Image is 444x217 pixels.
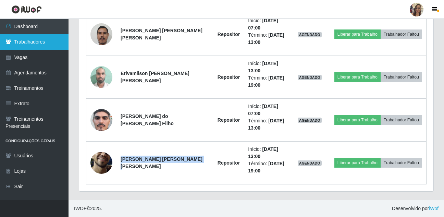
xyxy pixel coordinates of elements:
[248,117,285,132] li: Término:
[90,62,112,92] img: 1751466407656.jpeg
[248,32,285,46] li: Término:
[392,205,439,212] span: Desenvolvido por
[248,160,285,174] li: Término:
[218,74,240,80] strong: Repositor
[248,60,285,74] li: Início:
[218,117,240,123] strong: Repositor
[248,146,278,159] time: [DATE] 13:00
[334,29,381,39] button: Liberar para Trabalho
[298,75,322,80] span: AGENDADO
[298,118,322,123] span: AGENDADO
[218,32,240,37] strong: Repositor
[334,158,381,168] button: Liberar para Trabalho
[218,160,240,166] strong: Repositor
[248,61,278,73] time: [DATE] 13:00
[121,71,189,83] strong: Erivamilson [PERSON_NAME] [PERSON_NAME]
[248,103,285,117] li: Início:
[74,205,102,212] span: © 2025 .
[298,160,322,166] span: AGENDADO
[121,156,202,169] strong: [PERSON_NAME] [PERSON_NAME] [PERSON_NAME]
[381,29,422,39] button: Trabalhador Faltou
[248,74,285,89] li: Término:
[381,115,422,125] button: Trabalhador Faltou
[90,96,112,144] img: 1733256413053.jpeg
[74,206,87,211] span: IWOF
[248,104,278,116] time: [DATE] 07:00
[248,17,285,32] li: Início:
[121,113,174,126] strong: [PERSON_NAME] do [PERSON_NAME] Filho
[248,146,285,160] li: Início:
[90,20,112,49] img: 1754513784799.jpeg
[381,158,422,168] button: Trabalhador Faltou
[381,72,422,82] button: Trabalhador Faltou
[121,28,202,40] strong: [PERSON_NAME] [PERSON_NAME] [PERSON_NAME]
[11,5,42,14] img: CoreUI Logo
[90,138,112,187] img: 1755034904390.jpeg
[334,115,381,125] button: Liberar para Trabalho
[334,72,381,82] button: Liberar para Trabalho
[429,206,439,211] a: iWof
[298,32,322,37] span: AGENDADO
